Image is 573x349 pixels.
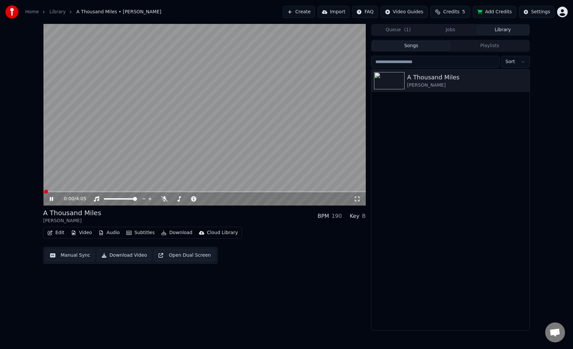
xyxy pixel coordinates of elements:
[350,212,359,220] div: Key
[318,212,329,220] div: BPM
[318,6,350,18] button: Import
[96,228,122,237] button: Audio
[64,196,80,202] div: /
[473,6,516,18] button: Add Credits
[430,6,470,18] button: Credits5
[45,228,67,237] button: Edit
[424,25,477,35] button: Jobs
[97,249,151,261] button: Download Video
[76,9,161,15] span: A Thousand Miles • [PERSON_NAME]
[5,5,19,19] img: youka
[68,228,95,237] button: Video
[46,249,95,261] button: Manual Sync
[43,208,101,218] div: A Thousand Miles
[159,228,195,237] button: Download
[531,9,550,15] div: Settings
[64,196,74,202] span: 0:00
[462,9,465,15] span: 5
[450,41,529,51] button: Playlists
[76,196,86,202] span: 4:05
[207,229,238,236] div: Cloud Library
[372,25,424,35] button: Queue
[332,212,342,220] div: 190
[407,82,527,89] div: [PERSON_NAME]
[443,9,459,15] span: Credits
[545,322,565,342] div: Open chat
[43,218,101,224] div: [PERSON_NAME]
[154,249,215,261] button: Open Dual Screen
[352,6,378,18] button: FAQ
[124,228,157,237] button: Subtitles
[25,9,161,15] nav: breadcrumb
[362,212,366,220] div: B
[372,41,451,51] button: Songs
[505,58,515,65] span: Sort
[283,6,315,18] button: Create
[49,9,66,15] a: Library
[25,9,39,15] a: Home
[477,25,529,35] button: Library
[407,73,527,82] div: A Thousand Miles
[404,27,411,33] span: ( 1 )
[381,6,428,18] button: Video Guides
[519,6,554,18] button: Settings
